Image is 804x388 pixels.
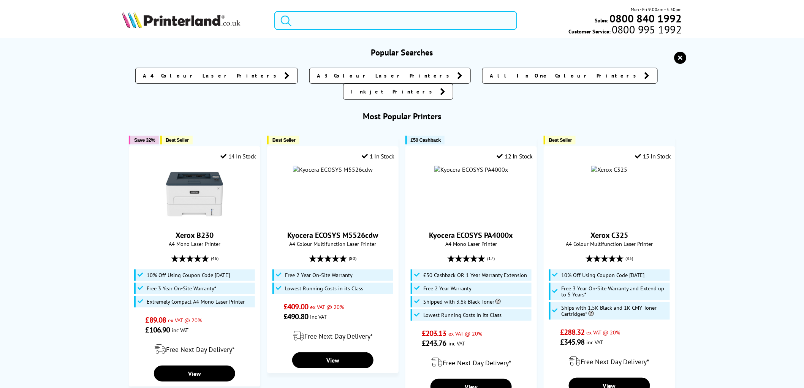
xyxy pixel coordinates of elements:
[548,240,671,247] span: A4 Colour Multifunction Laser Printer
[568,26,682,35] span: Customer Service:
[609,15,682,22] a: 0800 840 1992
[411,137,441,143] span: £50 Cashback
[134,137,155,143] span: Save 32%
[292,352,374,368] a: View
[548,351,671,372] div: modal_delivery
[362,152,395,160] div: 1 In Stock
[611,26,682,33] span: 0800 995 1992
[317,72,454,79] span: A3 Colour Laser Printers
[448,340,465,347] span: inc VAT
[591,166,627,173] img: Xerox C325
[422,338,446,348] span: £243.76
[166,217,223,224] a: Xerox B230
[423,299,501,305] span: Shipped with 3.6k Black Toner
[610,11,682,25] b: 0800 840 1992
[422,328,446,338] span: £203.13
[410,240,533,247] span: A4 Mono Laser Printer
[146,315,166,325] span: £89.08
[160,136,193,144] button: Best Seller
[129,136,159,144] button: Save 32%
[587,329,620,336] span: ex VAT @ 20%
[351,88,436,95] span: Inkjet Printers
[147,285,216,291] span: Free 3 Year On-Site Warranty*
[560,327,585,337] span: £288.32
[122,47,682,58] h3: Popular Searches
[560,337,585,347] span: £345.98
[267,136,299,144] button: Best Seller
[631,6,682,13] span: Mon - Fri 9:00am - 5:30pm
[288,230,378,240] a: Kyocera ECOSYS M5526cdw
[635,152,671,160] div: 15 In Stock
[271,240,394,247] span: A4 Colour Multifunction Laser Printer
[168,317,202,324] span: ex VAT @ 20%
[544,136,576,144] button: Best Seller
[309,68,471,84] a: A3 Colour Laser Printers
[122,111,682,122] h3: Most Popular Printers
[429,230,513,240] a: Kyocera ECOSYS PA4000x
[285,285,363,291] span: Lowest Running Costs in its Class
[423,285,472,291] span: Free 2 Year Warranty
[293,166,373,173] img: Kyocera ECOSYS M5526cdw
[562,272,645,278] span: 10% Off Using Coupon Code [DATE]
[166,166,223,223] img: Xerox B230
[625,251,633,266] span: (83)
[176,230,214,240] a: Xerox B230
[497,152,533,160] div: 12 In Stock
[283,302,308,312] span: £409.00
[146,325,170,335] span: £106.90
[172,326,188,334] span: inc VAT
[434,166,508,173] img: Kyocera ECOSYS PA4000x
[285,272,353,278] span: Free 2 Year On-Site Warranty
[272,137,296,143] span: Best Seller
[310,303,344,310] span: ex VAT @ 20%
[143,72,281,79] span: A4 Colour Laser Printers
[349,251,357,266] span: (80)
[133,240,256,247] span: A4 Mono Laser Printer
[154,366,235,382] a: View
[487,251,495,266] span: (17)
[122,11,241,28] img: Printerland Logo
[595,17,609,24] span: Sales:
[590,230,628,240] a: Xerox C325
[135,68,298,84] a: A4 Colour Laser Printers
[122,11,264,30] a: Printerland Logo
[423,272,527,278] span: £50 Cashback OR 1 Year Warranty Extension
[587,339,603,346] span: inc VAT
[562,285,668,298] span: Free 3 Year On-Site Warranty and Extend up to 5 Years*
[271,325,394,347] div: modal_delivery
[166,137,189,143] span: Best Seller
[343,84,453,100] a: Inkjet Printers
[147,272,230,278] span: 10% Off Using Coupon Code [DATE]
[562,305,668,317] span: Ships with 1.5K Black and 1K CMY Toner Cartridges*
[274,11,517,30] input: Search pr
[283,312,308,321] span: £490.80
[482,68,658,84] a: All In One Colour Printers
[405,136,445,144] button: £50 Cashback
[211,251,218,266] span: (46)
[410,352,533,373] div: modal_delivery
[423,312,502,318] span: Lowest Running Costs in its Class
[448,330,482,337] span: ex VAT @ 20%
[220,152,256,160] div: 14 In Stock
[549,137,572,143] span: Best Seller
[147,299,245,305] span: Extremely Compact A4 Mono Laser Printer
[133,339,256,360] div: modal_delivery
[490,72,641,79] span: All In One Colour Printers
[310,313,327,320] span: inc VAT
